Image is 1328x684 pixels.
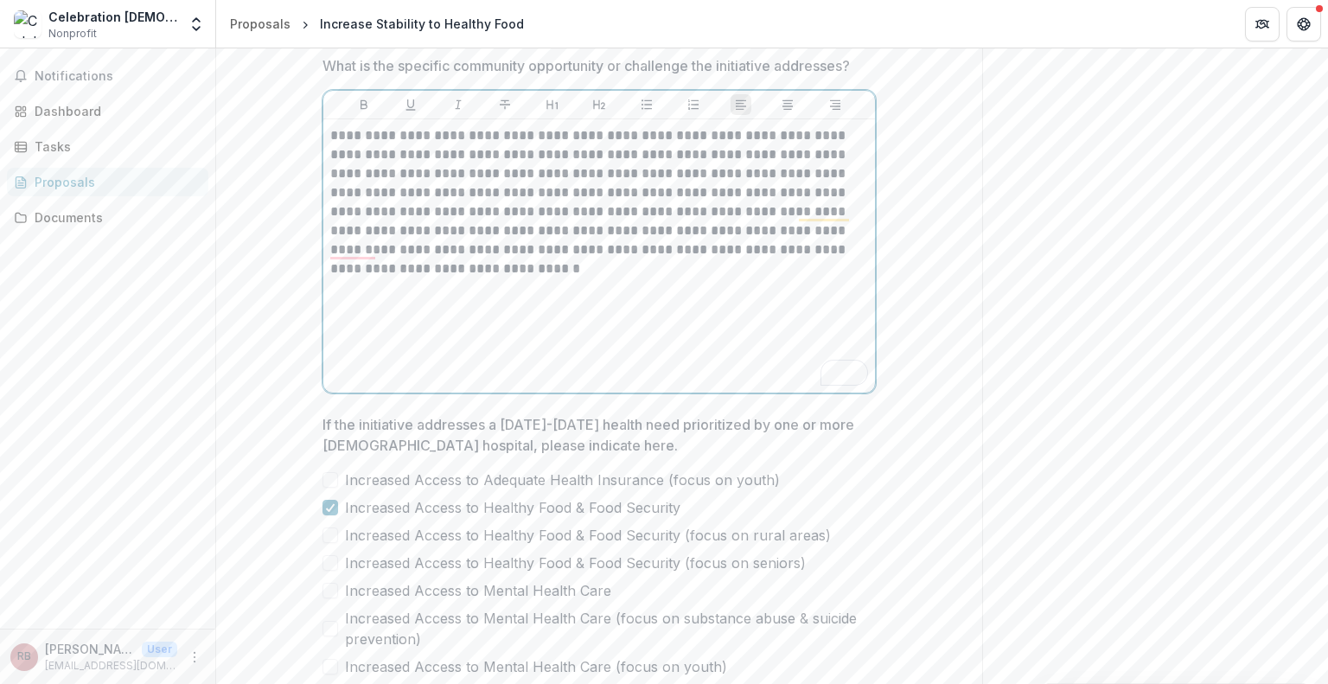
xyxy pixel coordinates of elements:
button: More [184,647,205,668]
div: Dashboard [35,102,195,120]
button: Align Center [777,94,798,115]
div: To enrich screen reader interactions, please activate Accessibility in Grammarly extension settings [330,126,868,386]
button: Ordered List [683,94,704,115]
button: Italicize [448,94,469,115]
img: Celebration Church of Jacksonville Inc. [14,10,41,38]
span: Increased Access to Adequate Health Insurance (focus on youth) [345,470,780,490]
p: [PERSON_NAME] [45,640,135,658]
button: Open entity switcher [184,7,208,42]
button: Partners [1245,7,1280,42]
span: Increased Access to Mental Health Care [345,580,611,601]
div: Documents [35,208,195,227]
span: Increased Access to Mental Health Care (focus on substance abuse & suicide prevention) [345,608,876,649]
button: Align Left [731,94,751,115]
button: Heading 1 [542,94,563,115]
a: Tasks [7,132,208,161]
button: Heading 2 [589,94,610,115]
p: [EMAIL_ADDRESS][DOMAIN_NAME] [45,658,177,674]
nav: breadcrumb [223,11,531,36]
div: Robert Bass [17,651,31,662]
div: Proposals [35,173,195,191]
div: Increase Stability to Healthy Food [320,15,524,33]
span: Increased Access to Mental Health Care (focus on youth) [345,656,727,677]
button: Bold [354,94,374,115]
span: Increased Access to Healthy Food & Food Security [345,497,680,518]
button: Align Right [825,94,846,115]
span: Increased Access to Healthy Food & Food Security (focus on seniors) [345,553,806,573]
div: Proposals [230,15,290,33]
a: Dashboard [7,97,208,125]
span: Nonprofit [48,26,97,42]
a: Proposals [7,168,208,196]
a: Documents [7,203,208,232]
button: Underline [400,94,421,115]
p: User [142,642,177,657]
div: Tasks [35,137,195,156]
span: Notifications [35,69,201,84]
button: Notifications [7,62,208,90]
div: Celebration [DEMOGRAPHIC_DATA] of Jacksonville Inc. [48,8,177,26]
span: Increased Access to Healthy Food & Food Security (focus on rural areas) [345,525,831,546]
button: Bullet List [636,94,657,115]
p: If the initiative addresses a [DATE]-[DATE] health need prioritized by one or more [DEMOGRAPHIC_D... [322,414,865,456]
button: Strike [495,94,515,115]
button: Get Help [1286,7,1321,42]
a: Proposals [223,11,297,36]
p: What is the specific community opportunity or challenge the initiative addresses? [322,55,850,76]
